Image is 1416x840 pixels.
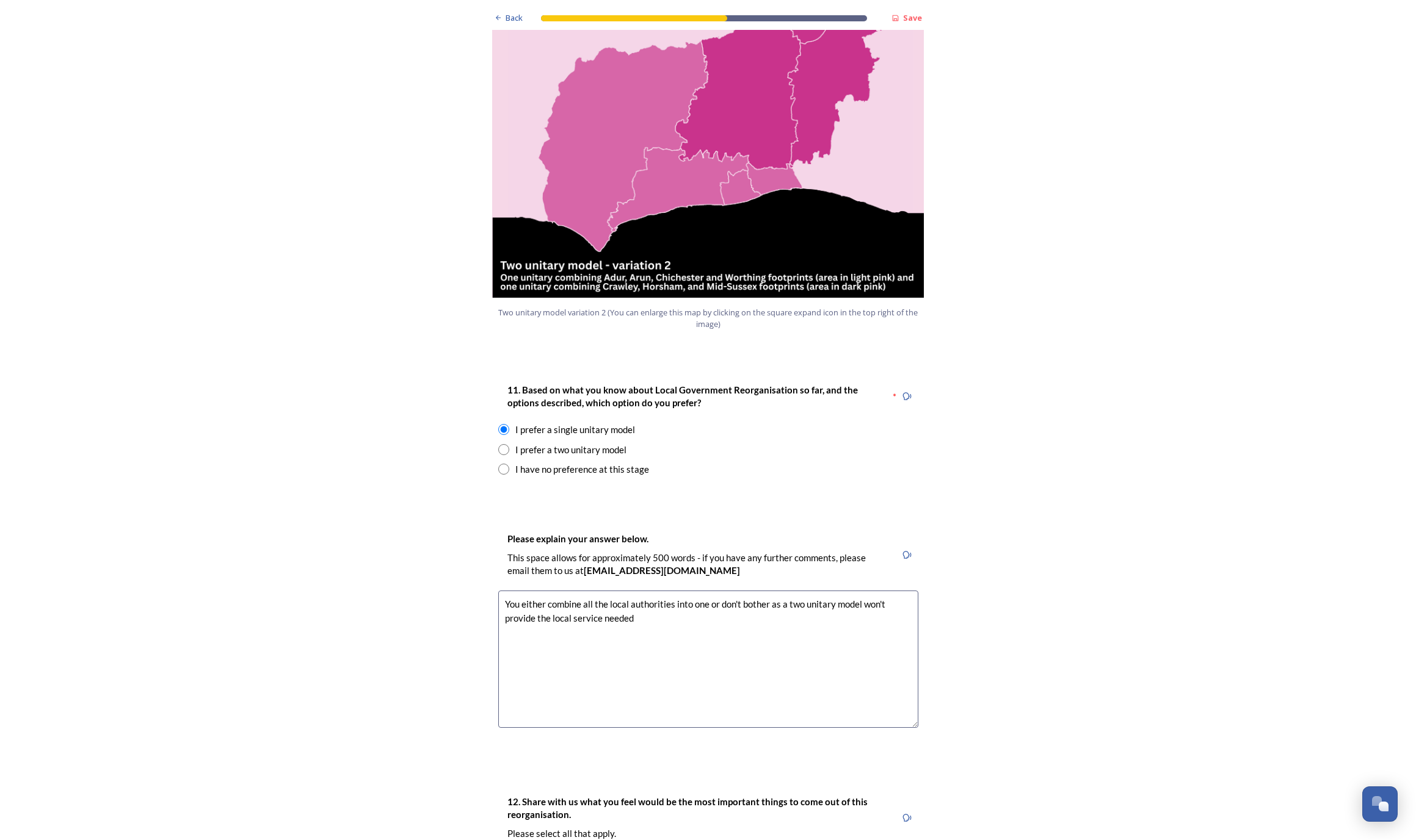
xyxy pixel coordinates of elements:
strong: 12. Share with us what you feel would be the most important things to come out of this reorganisa... [507,796,870,820]
p: This space allows for approximately 500 words - if you have any further comments, please email th... [507,551,887,578]
button: Open Chat [1362,786,1398,822]
strong: Save [903,12,922,23]
strong: Please explain your answer below. [507,533,648,544]
span: Back [506,12,523,24]
strong: 11. Based on what you know about Local Government Reorganisation so far, and the options describe... [507,384,860,408]
textarea: You either combine all the local authorities into one or don't bother as a two unitary model won'... [498,591,918,728]
strong: [EMAIL_ADDRESS][DOMAIN_NAME] [584,565,740,576]
div: I prefer a single unitary model [515,423,635,437]
div: I prefer a two unitary model [515,443,626,457]
p: Please select all that apply. [507,827,887,840]
div: I have no preference at this stage [515,462,649,476]
span: Two unitary model variation 2 (You can enlarge this map by clicking on the square expand icon in ... [498,307,919,330]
